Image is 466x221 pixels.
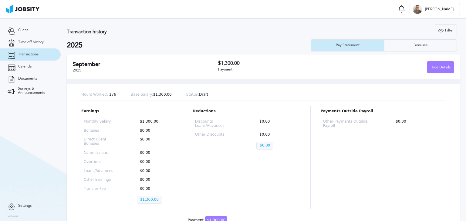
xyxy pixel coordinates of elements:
div: Pay Statement [333,43,363,48]
p: 176 [81,93,116,97]
p: Commissions [84,151,117,155]
p: Loans/Advances [84,169,117,173]
p: Monthly Salary [84,120,117,124]
p: $0.00 [256,142,273,150]
p: Other Earnings [84,178,117,182]
p: Other Payments Outside Payroll [323,120,373,128]
p: Earnings [81,109,173,114]
p: $0.00 [256,120,298,128]
p: $0.00 [137,187,171,191]
span: Client [18,28,28,32]
div: Hide Details [427,61,454,74]
span: 2025 [73,68,81,72]
p: $0.00 [393,120,443,128]
p: $0.00 [256,133,298,137]
span: Time off history [18,40,44,45]
button: Pay Statement [311,39,384,51]
p: $1,300.00 [137,120,171,124]
button: Filter [435,24,457,36]
span: Status: [186,92,199,97]
button: E[PERSON_NAME] [410,3,460,15]
button: Hide Details [427,61,454,73]
p: Bonuses [84,129,117,133]
img: ab4bad089aa723f57921c736e9817d99.png [6,5,39,13]
h3: Transaction history [67,29,280,35]
p: $0.00 [137,169,171,173]
p: Draft [186,93,208,97]
p: $0.00 [137,160,171,164]
span: Hours Worked: [81,92,108,97]
div: Bonuses [410,43,431,48]
p: Discounts Loans/Advances [195,120,237,128]
div: E [413,5,422,14]
span: [PERSON_NAME] [422,7,457,12]
h2: 2025 [67,41,311,50]
p: Direct Client Bonuses [84,137,117,146]
label: Version: [8,215,19,218]
div: Payment [218,68,336,72]
p: $0.00 [137,137,171,146]
p: $1,300.00 [131,93,172,97]
p: Transfer Fee [84,187,117,191]
p: Payments Outside Payroll [320,109,445,114]
span: Calendar [18,64,33,69]
p: $0.00 [137,129,171,133]
div: Filter [435,25,457,37]
span: Transactions [18,52,39,57]
p: $1,300.00 [137,196,162,204]
button: Bonuses [384,39,457,51]
span: Documents [18,77,37,81]
h3: $1,300.00 [218,61,336,66]
span: Settings [18,204,32,208]
p: Other Discounts [195,133,237,137]
p: $0.00 [137,151,171,155]
p: Deductions [193,109,301,114]
span: Base Salary: [131,92,153,97]
span: Surveys & Announcements [18,87,53,95]
p: $0.00 [137,178,171,182]
h2: September [73,61,218,68]
p: Overtime [84,160,117,164]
